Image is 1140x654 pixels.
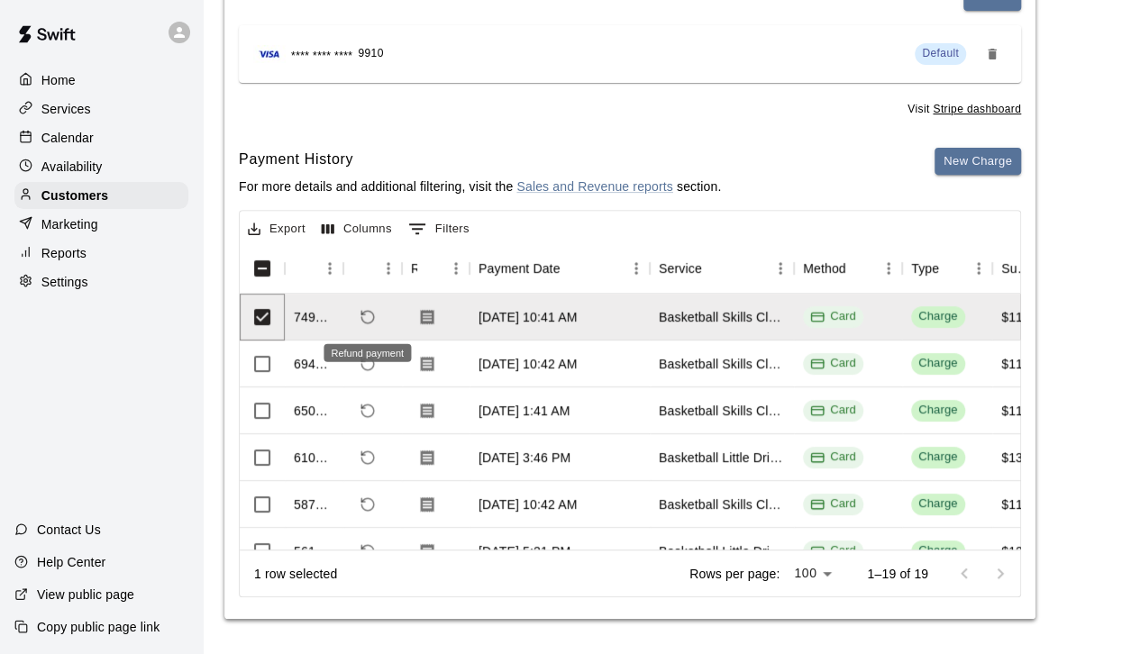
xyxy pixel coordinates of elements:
[404,214,474,243] button: Show filters
[411,348,443,380] button: Download Receipt
[650,243,794,294] div: Service
[352,302,383,332] span: Refund payment
[37,521,101,539] p: Contact Us
[659,402,785,420] div: Basketball Skills Class Membership
[1001,355,1048,373] div: $110.00
[965,255,992,282] button: Menu
[14,240,188,267] a: Reports
[254,565,337,583] div: 1 row selected
[352,489,383,520] span: Refund payment
[767,255,794,282] button: Menu
[846,256,871,281] button: Sort
[939,256,964,281] button: Sort
[810,402,856,419] div: Card
[37,586,134,604] p: View public page
[41,158,103,176] p: Availability
[470,243,650,294] div: Payment Date
[810,495,856,513] div: Card
[902,243,992,294] div: Type
[918,542,958,559] div: Charge
[810,449,856,466] div: Card
[810,308,856,325] div: Card
[907,101,1021,119] span: Visit
[561,256,586,281] button: Sort
[352,395,383,426] span: Refund payment
[411,441,443,474] button: Download Receipt
[253,45,286,63] img: Credit card brand logo
[14,211,188,238] a: Marketing
[1001,495,1048,513] div: $110.00
[411,301,443,333] button: Download Receipt
[689,565,780,583] p: Rows per page:
[14,268,188,295] a: Settings
[875,255,902,282] button: Menu
[14,95,188,123] div: Services
[239,177,721,195] p: For more details and additional filtering, visit the section.
[659,308,785,326] div: Basketball Skills Class Membership
[978,40,1007,68] button: Remove
[479,308,577,326] div: Aug 11, 2025, 10:41 AM
[479,355,577,373] div: Jul 11, 2025, 10:42 AM
[285,243,343,294] div: Id
[37,553,105,571] p: Help Center
[702,256,727,281] button: Sort
[479,449,570,467] div: May 25, 2025, 3:46 PM
[659,355,785,373] div: Basketball Skills Class Membership
[935,148,1021,176] button: New Charge
[810,355,856,372] div: Card
[659,495,785,513] div: Basketball Skills Class Membership
[294,402,334,420] div: 650478
[922,47,959,59] span: Default
[41,273,88,291] p: Settings
[41,100,91,118] p: Services
[479,402,570,420] div: Jun 16, 2025, 1:41 AM
[14,67,188,94] a: Home
[516,179,672,194] a: Sales and Revenue reports
[442,255,470,282] button: Menu
[324,344,411,362] div: Refund payment
[352,256,378,281] button: Sort
[918,495,958,513] div: Charge
[316,255,343,282] button: Menu
[794,243,902,294] div: Method
[1001,308,1048,326] div: $110.00
[918,308,958,325] div: Charge
[294,449,334,467] div: 610995
[933,103,1021,115] a: Stripe dashboard
[411,488,443,521] button: Download Receipt
[14,182,188,209] a: Customers
[243,215,310,243] button: Export
[659,449,785,467] div: Basketball Little Dribblers League (June Session)
[343,243,402,294] div: Refund
[411,243,417,294] div: Receipt
[41,244,87,262] p: Reports
[317,215,397,243] button: Select columns
[1001,402,1048,420] div: $110.00
[918,402,958,419] div: Charge
[294,256,319,281] button: Sort
[239,148,721,171] h6: Payment History
[352,349,383,379] span: Refund payment
[411,395,443,427] button: Download Receipt
[375,255,402,282] button: Menu
[1001,449,1048,467] div: $135.00
[787,560,838,586] div: 100
[37,618,160,636] p: Copy public page link
[911,243,939,294] div: Type
[352,536,383,567] span: Refund payment
[41,186,108,204] p: Customers
[294,355,334,373] div: 694492
[14,153,188,180] a: Availability
[1001,542,1048,560] div: $125.00
[803,243,846,294] div: Method
[867,565,928,583] p: 1–19 of 19
[294,542,334,560] div: 561753
[402,243,470,294] div: Receipt
[352,442,383,473] span: Refund payment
